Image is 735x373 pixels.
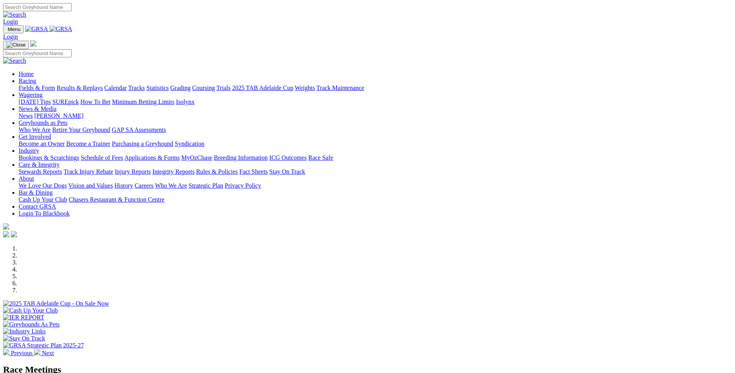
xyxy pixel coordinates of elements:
[3,328,46,335] img: Industry Links
[3,49,72,57] input: Search
[19,189,53,196] a: Bar & Dining
[81,98,111,105] a: How To Bet
[3,41,29,49] button: Toggle navigation
[19,78,36,84] a: Racing
[19,133,51,140] a: Get Involved
[3,57,26,64] img: Search
[19,182,67,189] a: We Love Our Dogs
[128,85,145,91] a: Tracks
[3,231,9,237] img: facebook.svg
[19,154,79,161] a: Bookings & Scratchings
[104,85,127,91] a: Calendar
[19,168,732,175] div: Care & Integrity
[19,112,33,119] a: News
[112,126,166,133] a: GAP SA Assessments
[19,71,34,77] a: Home
[225,182,261,189] a: Privacy Policy
[19,98,732,105] div: Wagering
[34,112,83,119] a: [PERSON_NAME]
[19,140,65,147] a: Become an Owner
[50,26,72,33] img: GRSA
[216,85,231,91] a: Trials
[11,350,33,356] span: Previous
[6,42,26,48] img: Close
[192,85,215,91] a: Coursing
[52,98,79,105] a: SUREpick
[196,168,238,175] a: Rules & Policies
[3,3,72,11] input: Search
[64,168,113,175] a: Track Injury Rebate
[66,140,110,147] a: Become a Trainer
[19,210,70,217] a: Login To Blackbook
[19,203,56,210] a: Contact GRSA
[30,40,36,47] img: logo-grsa-white.png
[176,98,195,105] a: Isolynx
[19,196,67,203] a: Cash Up Your Club
[189,182,223,189] a: Strategic Plan
[146,85,169,91] a: Statistics
[114,182,133,189] a: History
[52,126,110,133] a: Retire Your Greyhound
[19,98,51,105] a: [DATE] Tips
[112,140,173,147] a: Purchasing a Greyhound
[3,300,109,307] img: 2025 TAB Adelaide Cup - On Sale Now
[181,154,212,161] a: MyOzChase
[308,154,333,161] a: Race Safe
[124,154,180,161] a: Applications & Forms
[152,168,195,175] a: Integrity Reports
[19,154,732,161] div: Industry
[19,161,60,168] a: Care & Integrity
[69,196,164,203] a: Chasers Restaurant & Function Centre
[19,147,39,154] a: Industry
[19,175,34,182] a: About
[3,335,45,342] img: Stay On Track
[175,140,204,147] a: Syndication
[19,182,732,189] div: About
[214,154,268,161] a: Breeding Information
[19,85,55,91] a: Fields & Form
[25,26,48,33] img: GRSA
[19,196,732,203] div: Bar & Dining
[19,140,732,147] div: Get Involved
[19,168,62,175] a: Stewards Reports
[19,119,67,126] a: Greyhounds as Pets
[3,342,84,349] img: GRSA Strategic Plan 2025-27
[239,168,268,175] a: Fact Sheets
[19,92,43,98] a: Wagering
[19,105,57,112] a: News & Media
[19,85,732,92] div: Racing
[68,182,113,189] a: Vision and Values
[42,350,54,356] span: Next
[269,168,305,175] a: Stay On Track
[3,33,18,40] a: Login
[3,11,26,18] img: Search
[3,25,24,33] button: Toggle navigation
[155,182,187,189] a: Who We Are
[19,112,732,119] div: News & Media
[3,314,44,321] img: IER REPORT
[295,85,315,91] a: Weights
[19,126,51,133] a: Who We Are
[3,321,60,328] img: Greyhounds As Pets
[170,85,191,91] a: Grading
[269,154,306,161] a: ICG Outcomes
[317,85,364,91] a: Track Maintenance
[3,18,18,25] a: Login
[115,168,151,175] a: Injury Reports
[19,126,732,133] div: Greyhounds as Pets
[3,307,58,314] img: Cash Up Your Club
[3,350,34,356] a: Previous
[3,223,9,230] img: logo-grsa-white.png
[57,85,103,91] a: Results & Replays
[8,26,21,32] span: Menu
[34,349,40,355] img: chevron-right-pager-white.svg
[34,350,54,356] a: Next
[81,154,123,161] a: Schedule of Fees
[11,231,17,237] img: twitter.svg
[112,98,174,105] a: Minimum Betting Limits
[3,349,9,355] img: chevron-left-pager-white.svg
[232,85,293,91] a: 2025 TAB Adelaide Cup
[134,182,153,189] a: Careers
